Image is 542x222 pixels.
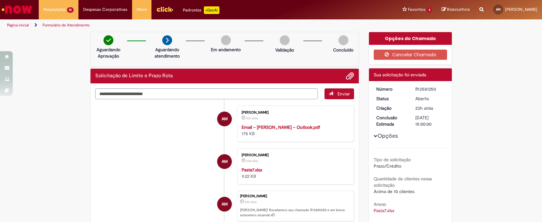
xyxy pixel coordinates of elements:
span: 23h atrás [245,200,257,204]
span: AM [222,197,228,212]
div: Padroniza [183,6,219,14]
dt: Conclusão Estimada [371,114,411,127]
time: 30/09/2025 12:28:00 [246,159,258,163]
div: Ana Beatriz Oliveira Martins [217,197,232,212]
dt: Criação [371,105,411,111]
textarea: Digite sua mensagem aqui... [95,88,318,100]
span: 23h atrás [246,159,258,163]
div: [PERSON_NAME] [240,194,351,198]
img: img-circle-grey.png [338,35,348,45]
div: [PERSON_NAME] [242,111,347,114]
img: ServiceNow [1,3,33,16]
ul: Trilhas de página [5,19,357,31]
h2: Solicitação de Limite e Prazo Rota Histórico de tíquete [95,73,173,79]
div: 30/09/2025 12:28:33 [415,105,445,111]
button: Enviar [325,88,354,99]
p: Validação [275,47,294,53]
a: Download de Pasta7.xlsx [374,208,394,213]
time: 30/09/2025 12:28:26 [246,116,258,120]
div: [PERSON_NAME] [242,153,347,157]
b: Tipo de solicitação [374,157,411,163]
a: Email – [PERSON_NAME] – Outlook.pdf [242,124,320,130]
a: Página inicial [7,23,29,28]
div: [DATE] 15:00:00 [415,114,445,127]
img: arrow-next.png [162,35,172,45]
span: 23h atrás [246,116,258,120]
dt: Status [371,95,411,102]
button: Adicionar anexos [346,72,354,80]
a: Pasta7.xlsx [242,167,262,173]
li: Ana Beatriz Oliveira Martins [95,191,354,221]
span: Despesas Corporativas [83,6,127,13]
span: Acima de 10 clientes [374,189,414,194]
div: Opções do Chamado [369,32,452,45]
p: Aguardando Aprovação [93,46,124,59]
p: +GenAi [204,6,219,14]
span: 3 [427,7,432,13]
span: Rascunhos [447,6,470,12]
img: img-circle-grey.png [280,35,290,45]
div: Ana Beatriz Oliveira Martins [217,112,232,126]
span: More [137,6,147,13]
p: Concluído [333,47,353,53]
div: 9.22 KB [242,167,347,179]
span: Sua solicitação foi enviada [374,72,426,78]
b: Quantidade de clientes nessa solicitação [374,176,432,188]
span: Enviar [338,91,350,97]
dt: Número [371,86,411,92]
div: 178 KB [242,124,347,137]
img: click_logo_yellow_360x200.png [156,4,173,14]
img: img-circle-grey.png [221,35,231,45]
p: Aguardando atendimento [152,46,183,59]
a: Rascunhos [442,7,470,13]
span: AM [222,154,228,169]
img: check-circle-green.png [104,35,113,45]
b: Anexo [374,201,386,207]
span: Favoritos [408,6,425,13]
div: R13581250 [415,86,445,92]
p: [PERSON_NAME]! Recebemos seu chamado R13581250 e em breve estaremos atuando. [240,208,351,218]
span: AM [496,7,501,11]
div: Aberto [415,95,445,102]
time: 30/09/2025 12:28:33 [245,200,257,204]
p: Em andamento [211,46,241,53]
span: 23h atrás [415,105,433,111]
a: Formulário de Atendimento [43,23,90,28]
time: 30/09/2025 12:28:33 [415,105,433,111]
span: Prazo/Crédito [374,163,401,169]
button: Cancelar Chamado [374,50,447,60]
span: AM [222,111,228,127]
span: 10 [67,7,74,13]
div: Ana Beatriz Oliveira Martins [217,154,232,169]
span: [PERSON_NAME] [505,7,537,12]
span: Requisições [43,6,66,13]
